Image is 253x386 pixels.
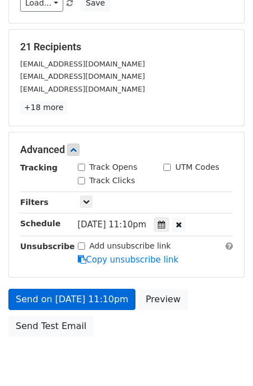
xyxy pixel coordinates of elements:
[20,60,145,68] small: [EMAIL_ADDRESS][DOMAIN_NAME]
[20,163,58,172] strong: Tracking
[20,85,145,93] small: [EMAIL_ADDRESS][DOMAIN_NAME]
[90,240,171,252] label: Add unsubscribe link
[20,144,233,156] h5: Advanced
[20,219,60,228] strong: Schedule
[8,316,93,337] a: Send Test Email
[90,161,138,173] label: Track Opens
[138,289,188,310] a: Preview
[20,198,49,207] strong: Filters
[78,220,147,230] span: [DATE] 11:10pm
[175,161,219,173] label: UTM Codes
[78,255,179,265] a: Copy unsubscribe link
[20,101,67,115] a: +18 more
[90,175,135,187] label: Track Clicks
[20,41,233,53] h5: 21 Recipients
[8,289,135,310] a: Send on [DATE] 11:10pm
[20,242,75,251] strong: Unsubscribe
[20,72,145,80] small: [EMAIL_ADDRESS][DOMAIN_NAME]
[197,332,253,386] iframe: Chat Widget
